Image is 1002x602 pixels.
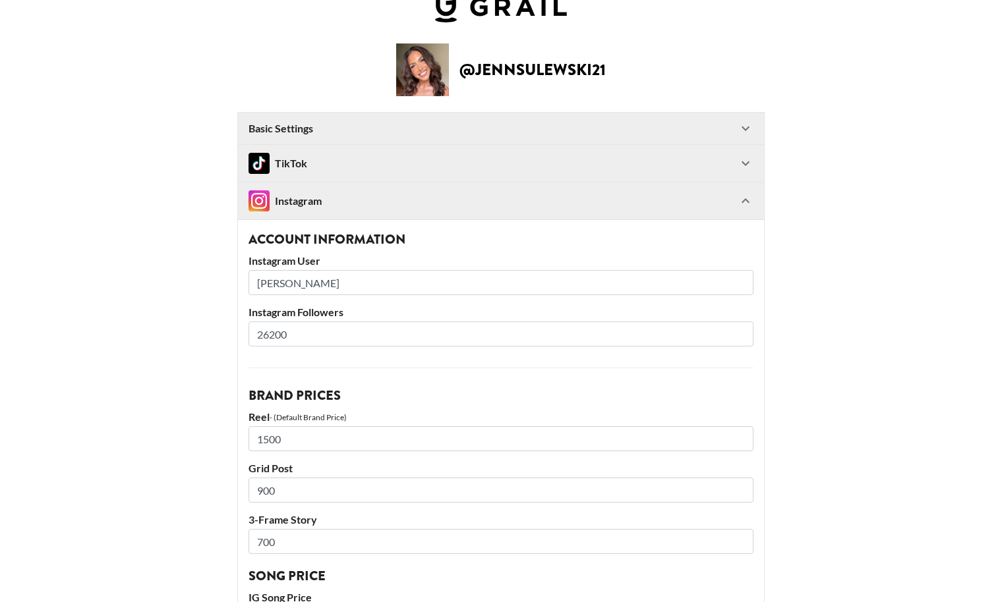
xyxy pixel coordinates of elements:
[249,122,313,135] strong: Basic Settings
[249,462,753,475] label: Grid Post
[396,43,449,96] img: Creator
[249,389,753,402] h3: Brand Prices
[249,153,307,174] div: TikTok
[249,190,270,211] img: Instagram
[249,254,753,267] label: Instagram User
[459,62,606,78] h2: @ jennsulewski21
[238,182,764,219] div: InstagramInstagram
[238,145,764,182] div: TikTokTikTok
[249,570,753,583] h3: Song Price
[249,513,753,526] label: 3-Frame Story
[249,306,753,319] label: Instagram Followers
[270,412,347,422] div: - (Default Brand Price)
[249,190,322,211] div: Instagram
[249,410,270,424] label: Reel
[249,153,270,174] img: TikTok
[249,233,753,246] h3: Account Information
[238,113,764,144] div: Basic Settings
